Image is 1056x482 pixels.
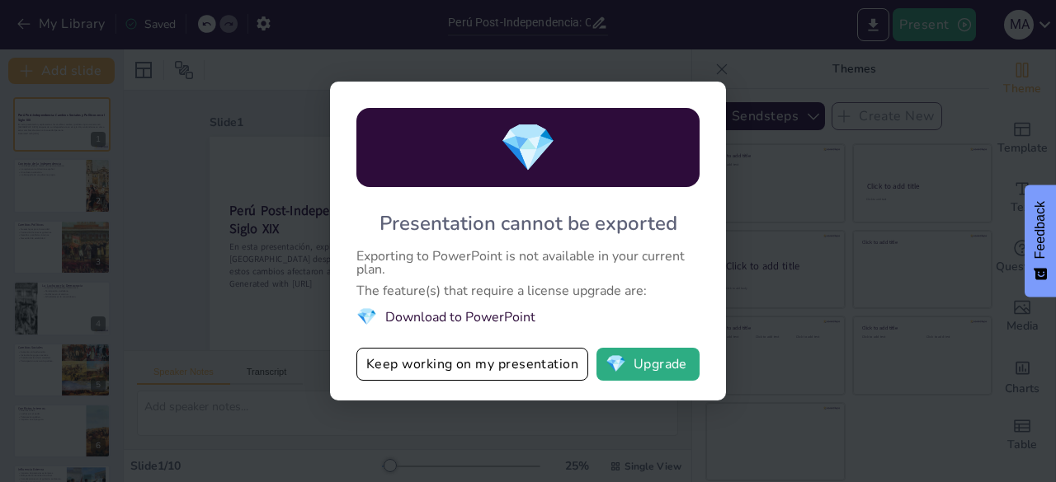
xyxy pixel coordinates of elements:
span: diamond [356,306,377,328]
button: Feedback - Show survey [1025,185,1056,297]
div: The feature(s) that require a license upgrade are: [356,284,700,297]
div: Presentation cannot be exported [379,210,677,236]
button: Keep working on my presentation [356,348,588,381]
button: diamondUpgrade [596,348,700,381]
span: diamond [606,356,626,372]
span: diamond [499,116,557,180]
div: Exporting to PowerPoint is not available in your current plan. [356,250,700,276]
li: Download to PowerPoint [356,306,700,328]
span: Feedback [1033,201,1048,259]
